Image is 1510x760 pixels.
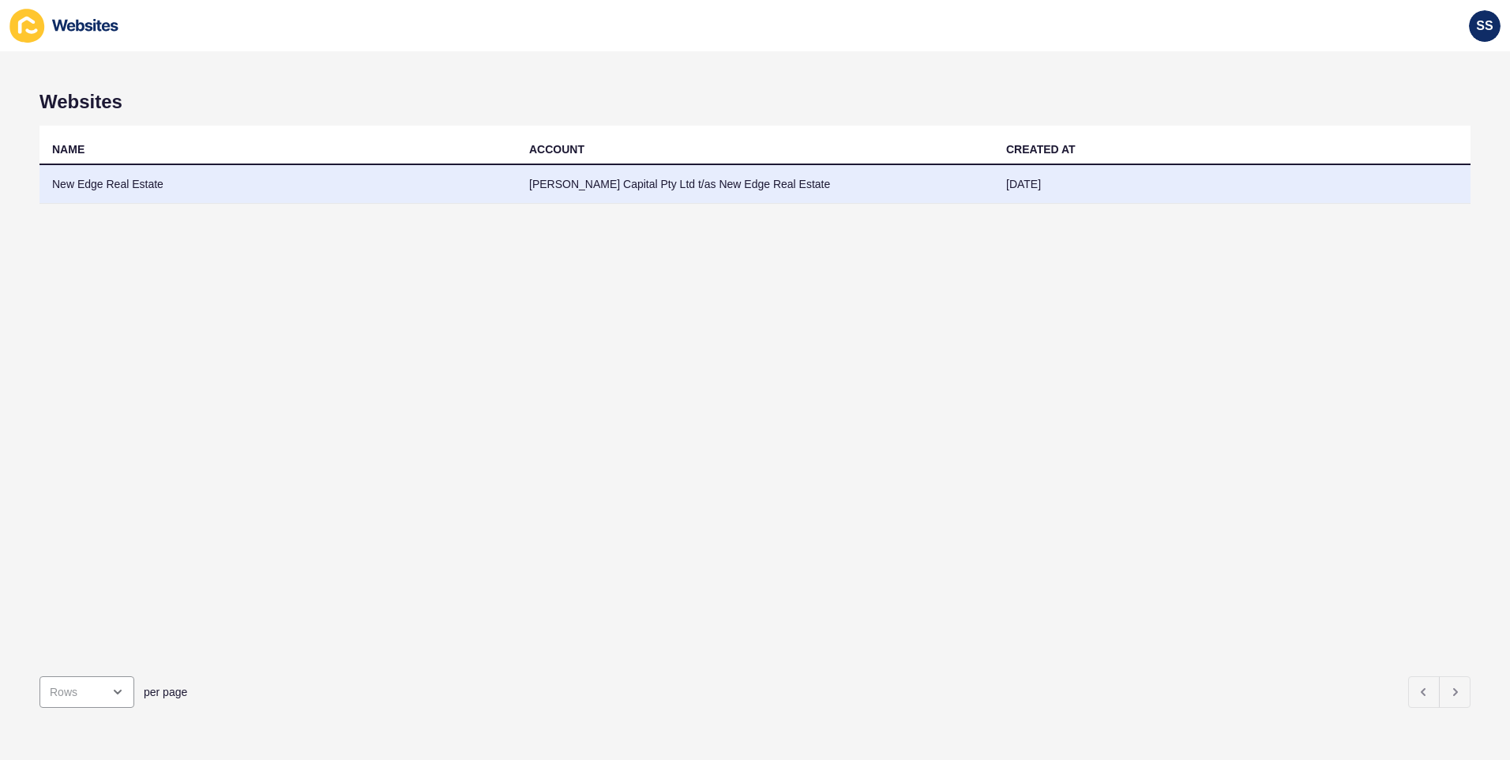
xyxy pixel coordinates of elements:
[1476,18,1493,34] span: SS
[529,141,584,157] div: ACCOUNT
[144,684,187,700] span: per page
[52,141,85,157] div: NAME
[516,165,994,204] td: [PERSON_NAME] Capital Pty Ltd t/as New Edge Real Estate
[1006,141,1076,157] div: CREATED AT
[39,676,134,708] div: open menu
[994,165,1471,204] td: [DATE]
[39,165,516,204] td: New Edge Real Estate
[39,91,1471,113] h1: Websites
